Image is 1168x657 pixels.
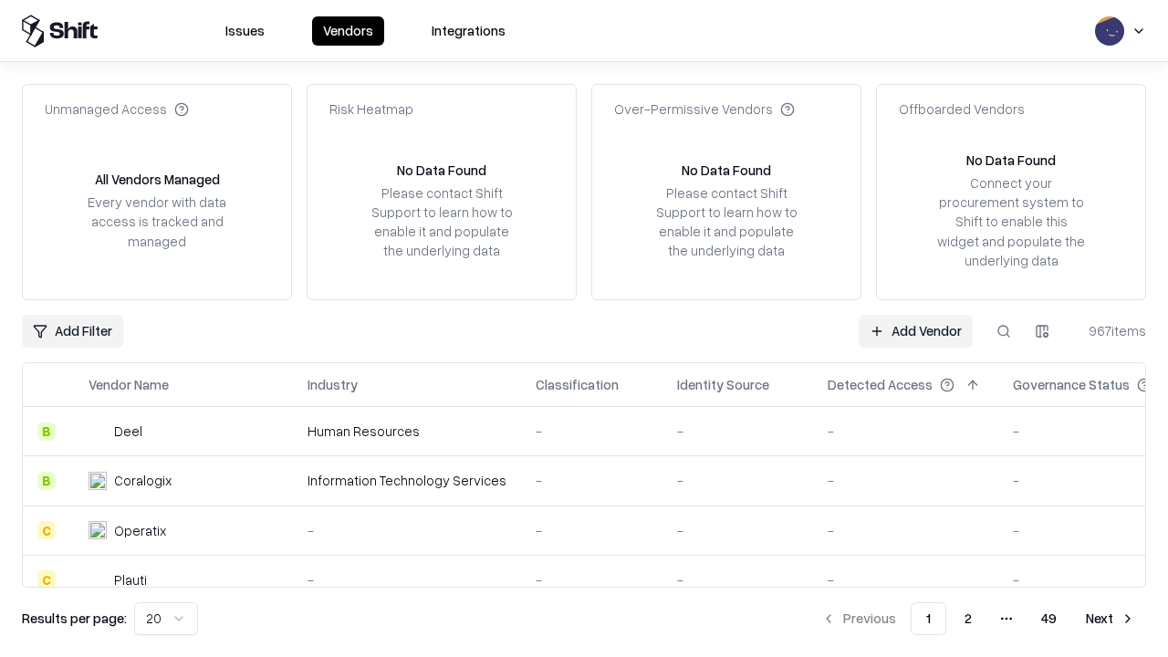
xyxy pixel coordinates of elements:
button: 1 [911,602,946,635]
button: Next [1075,602,1146,635]
div: Identity Source [677,375,769,394]
div: - [536,570,648,589]
div: Detected Access [828,375,933,394]
div: Governance Status [1013,375,1130,394]
div: Risk Heatmap [329,99,413,119]
button: Vendors [312,16,384,46]
div: Over-Permissive Vendors [614,99,795,119]
div: - [677,471,798,490]
div: Unmanaged Access [45,99,189,119]
div: No Data Found [682,161,771,180]
div: Please contact Shift Support to learn how to enable it and populate the underlying data [651,183,802,261]
div: Vendor Name [89,375,169,394]
div: B [37,472,56,490]
div: - [536,422,648,441]
div: Operatix [114,521,166,540]
div: - [677,422,798,441]
button: Add Filter [22,315,123,348]
div: Deel [114,422,142,441]
div: - [828,422,984,441]
div: B [37,422,56,441]
div: Every vendor with data access is tracked and managed [81,193,233,250]
div: - [677,521,798,540]
button: 49 [1027,602,1071,635]
div: - [536,471,648,490]
div: - [536,521,648,540]
a: Add Vendor [859,315,973,348]
div: C [37,521,56,539]
div: - [828,570,984,589]
div: Plauti [114,570,147,589]
div: No Data Found [966,151,1056,170]
button: Issues [214,16,276,46]
div: Coralogix [114,471,172,490]
div: Connect your procurement system to Shift to enable this widget and populate the underlying data [935,173,1087,270]
div: - [828,521,984,540]
div: Information Technology Services [308,471,506,490]
div: C [37,570,56,589]
img: Plauti [89,570,107,589]
div: 967 items [1073,321,1146,340]
div: Classification [536,375,619,394]
div: - [308,570,506,589]
div: - [308,521,506,540]
nav: pagination [810,602,1146,635]
div: Please contact Shift Support to learn how to enable it and populate the underlying data [366,183,517,261]
img: Deel [89,422,107,441]
div: All Vendors Managed [95,170,220,189]
button: 2 [950,602,986,635]
div: Human Resources [308,422,506,441]
img: Operatix [89,521,107,539]
p: Results per page: [22,609,127,628]
div: - [677,570,798,589]
img: Coralogix [89,472,107,490]
div: No Data Found [397,161,486,180]
div: Industry [308,375,358,394]
div: - [828,471,984,490]
button: Integrations [421,16,516,46]
div: Offboarded Vendors [899,99,1025,119]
